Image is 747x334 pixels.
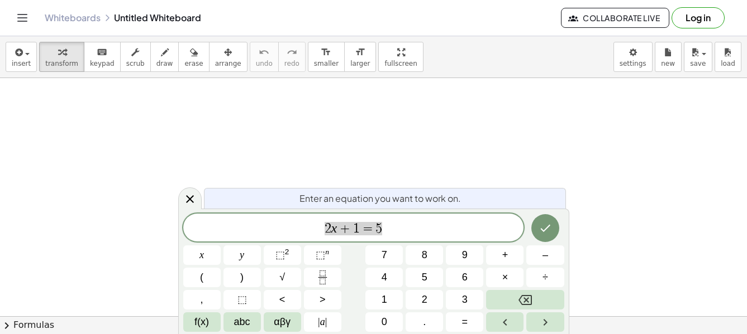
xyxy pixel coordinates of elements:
[304,290,341,309] button: Greater than
[406,268,443,287] button: 5
[526,268,564,287] button: Divide
[264,268,301,287] button: Square root
[325,222,331,235] span: 2
[655,42,682,72] button: new
[423,314,426,330] span: .
[337,222,353,235] span: +
[502,270,508,285] span: ×
[84,42,121,72] button: keyboardkeypad
[13,9,31,27] button: Toggle navigation
[279,292,286,307] span: <
[406,245,443,265] button: 8
[279,270,285,285] span: √
[39,42,84,72] button: transform
[318,314,327,330] span: a
[320,292,326,307] span: >
[234,314,250,330] span: abc
[299,192,461,205] span: Enter an equation you want to work on.
[446,290,483,309] button: 3
[184,60,203,67] span: erase
[90,60,115,67] span: keypad
[446,312,483,332] button: Equals
[684,42,712,72] button: save
[462,248,468,263] span: 9
[422,270,427,285] span: 5
[200,270,203,285] span: (
[462,314,468,330] span: =
[502,248,508,263] span: +
[378,42,423,72] button: fullscreen
[274,314,291,330] span: αβγ
[308,42,345,72] button: format_sizesmaller
[661,60,675,67] span: new
[264,290,301,309] button: Less than
[156,60,173,67] span: draw
[275,249,285,260] span: ⬚
[316,249,325,260] span: ⬚
[382,248,387,263] span: 7
[365,290,403,309] button: 1
[353,222,360,235] span: 1
[194,314,209,330] span: f(x)
[422,248,427,263] span: 8
[120,42,151,72] button: scrub
[344,42,376,72] button: format_sizelarger
[406,312,443,332] button: .
[223,312,261,332] button: Alphabet
[382,270,387,285] span: 4
[486,290,564,309] button: Backspace
[350,60,370,67] span: larger
[201,292,203,307] span: ,
[304,312,341,332] button: Absolute value
[240,248,244,263] span: y
[486,245,524,265] button: Plus
[178,42,209,72] button: erase
[721,60,735,67] span: load
[264,312,301,332] button: Greek alphabet
[561,8,669,28] button: Collaborate Live
[715,42,741,72] button: load
[223,245,261,265] button: y
[314,60,339,67] span: smaller
[321,46,331,59] i: format_size
[264,245,301,265] button: Squared
[97,46,107,59] i: keyboard
[543,270,548,285] span: ÷
[375,222,382,235] span: 5
[462,292,468,307] span: 3
[183,290,221,309] button: ,
[45,12,101,23] a: Whiteboards
[325,316,327,327] span: |
[406,290,443,309] button: 2
[690,60,706,67] span: save
[446,268,483,287] button: 6
[304,245,341,265] button: Superscript
[382,314,387,330] span: 0
[304,268,341,287] button: Fraction
[223,268,261,287] button: )
[256,60,273,67] span: undo
[278,42,306,72] button: redoredo
[422,292,427,307] span: 2
[486,268,524,287] button: Times
[672,7,725,28] button: Log in
[355,46,365,59] i: format_size
[365,245,403,265] button: 7
[6,42,37,72] button: insert
[543,248,548,263] span: –
[613,42,653,72] button: settings
[183,268,221,287] button: (
[365,312,403,332] button: 0
[325,248,329,256] sup: n
[526,245,564,265] button: Minus
[237,292,247,307] span: ⬚
[183,312,221,332] button: Functions
[12,60,31,67] span: insert
[126,60,145,67] span: scrub
[287,46,297,59] i: redo
[259,46,269,59] i: undo
[526,312,564,332] button: Right arrow
[486,312,524,332] button: Left arrow
[240,270,244,285] span: )
[318,316,320,327] span: |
